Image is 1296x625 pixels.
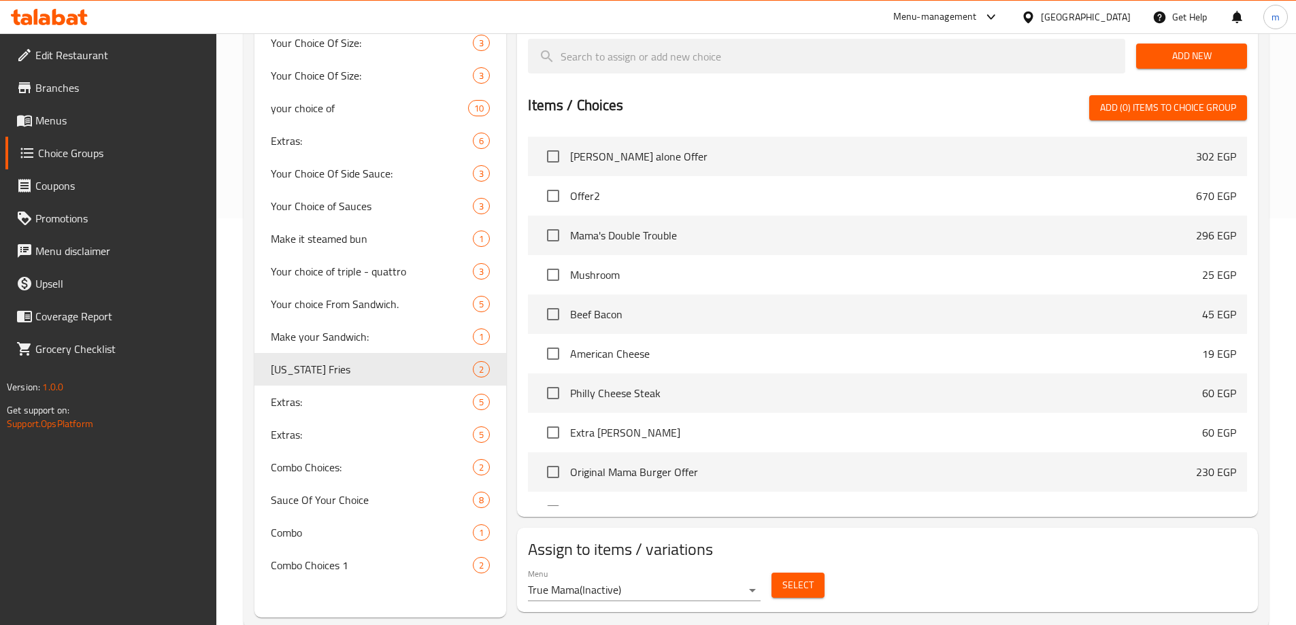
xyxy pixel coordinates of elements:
a: Choice Groups [5,137,216,169]
div: Choices [473,296,490,312]
span: Version: [7,378,40,396]
div: [GEOGRAPHIC_DATA] [1041,10,1131,24]
div: Choices [473,67,490,84]
span: Select choice [539,300,567,328]
div: Sauce Of Your Choice8 [254,484,507,516]
input: search [528,39,1125,73]
span: 3 [473,37,489,50]
div: Make it steamed bun1 [254,222,507,255]
span: Extras: [271,394,473,410]
div: Your Choice Of Size:3 [254,27,507,59]
div: [US_STATE] Fries2 [254,353,507,386]
a: Menus [5,104,216,137]
a: Menu disclaimer [5,235,216,267]
p: 25 EGP [1202,267,1236,283]
div: Choices [473,35,490,51]
span: your choice of [271,100,469,116]
div: Your choice of triple - quattro3 [254,255,507,288]
span: 3 [473,200,489,213]
div: Combo Choices:2 [254,451,507,484]
span: Add New [1147,48,1236,65]
span: Sauce Of Your Choice [271,492,473,508]
span: 2 [473,461,489,474]
span: 5 [473,428,489,441]
div: Choices [473,231,490,247]
button: Add (0) items to choice group [1089,95,1247,120]
span: Extras: [271,133,473,149]
div: Extras:6 [254,124,507,157]
span: Select choice [539,221,567,250]
div: Combo Choices 12 [254,549,507,581]
span: 3 [473,167,489,180]
p: 302 EGP [1196,148,1236,165]
span: 1 [473,331,489,343]
span: Add (0) items to choice group [1100,99,1236,116]
a: Support.OpsPlatform [7,415,93,433]
label: Menu [528,570,548,578]
div: Choices [473,361,490,377]
div: Choices [473,524,490,541]
span: Your Choice Of Size: [271,35,473,51]
button: Select [771,573,825,598]
div: Choices [473,133,490,149]
p: 19 EGP [1202,345,1236,362]
p: 670 EGP [1196,188,1236,204]
div: Choices [473,426,490,443]
span: Select choice [539,497,567,526]
a: Grocery Checklist [5,333,216,365]
div: Your Choice Of Size:3 [254,59,507,92]
div: Choices [473,557,490,573]
span: 2 [473,363,489,376]
span: Offer2 [570,188,1196,204]
span: 1 [473,526,489,539]
span: Your Choice Of Size: [271,67,473,84]
span: Choice Groups [38,145,205,161]
div: Extras:5 [254,386,507,418]
p: 60 EGP [1202,424,1236,441]
span: Select choice [539,182,567,210]
div: Choices [473,263,490,280]
div: Your Choice Of Side Sauce:3 [254,157,507,190]
div: Choices [473,328,490,345]
span: Upsell [35,275,205,292]
a: Upsell [5,267,216,300]
span: Get support on: [7,401,69,419]
span: Promotions [35,210,205,226]
span: 10 [469,102,489,115]
span: Mama's Double Trouble [570,227,1196,243]
span: Select [782,577,814,594]
span: 1 [473,233,489,246]
span: Edit Restaurant [35,47,205,63]
div: True Mama(Inactive) [528,579,761,601]
span: 6 [473,135,489,148]
span: Menus [35,112,205,129]
div: Choices [468,100,490,116]
span: Coverage Report [35,308,205,324]
div: Make your Sandwich:1 [254,320,507,353]
a: Coupons [5,169,216,202]
span: Select choice [539,260,567,289]
span: Branches [35,80,205,96]
div: Your Choice of Sauces3 [254,190,507,222]
span: Make it steamed bun [271,231,473,247]
a: Edit Restaurant [5,39,216,71]
span: Original Mama Burger Offer [570,464,1196,480]
div: Combo1 [254,516,507,549]
div: Choices [473,459,490,475]
span: Menu disclaimer [35,243,205,259]
span: 2 [473,559,489,572]
a: Coverage Report [5,300,216,333]
div: Menu-management [893,9,977,25]
span: [US_STATE] Fries [271,361,473,377]
span: Your Choice Of Side Sauce: [271,165,473,182]
p: 0 EGP [1208,503,1236,520]
span: Select choice [539,458,567,486]
span: Your choice of triple - quattro [271,263,473,280]
div: Extras:5 [254,418,507,451]
span: Combo [271,524,473,541]
a: Promotions [5,202,216,235]
div: Choices [473,394,490,410]
span: Coupons [35,178,205,194]
span: 1.0.0 [42,378,63,396]
span: Beef Bacon [570,306,1202,322]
